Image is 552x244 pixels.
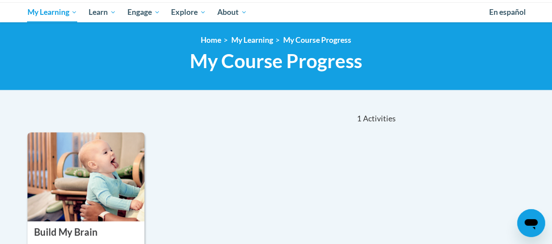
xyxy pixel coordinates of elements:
[489,7,526,17] span: En español
[283,35,351,45] a: My Course Progress
[165,2,212,22] a: Explore
[21,2,531,22] div: Main menu
[34,226,98,239] h3: Build My Brain
[483,3,531,21] a: En español
[190,49,362,72] span: My Course Progress
[171,7,206,17] span: Explore
[217,7,247,17] span: About
[357,114,361,124] span: 1
[363,114,395,124] span: Activities
[231,35,273,45] a: My Learning
[83,2,122,22] a: Learn
[22,2,83,22] a: My Learning
[127,7,160,17] span: Engage
[517,209,545,237] iframe: Button to launch messaging window
[89,7,116,17] span: Learn
[27,132,144,221] img: Course Logo
[27,7,77,17] span: My Learning
[201,35,221,45] a: Home
[212,2,253,22] a: About
[122,2,166,22] a: Engage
